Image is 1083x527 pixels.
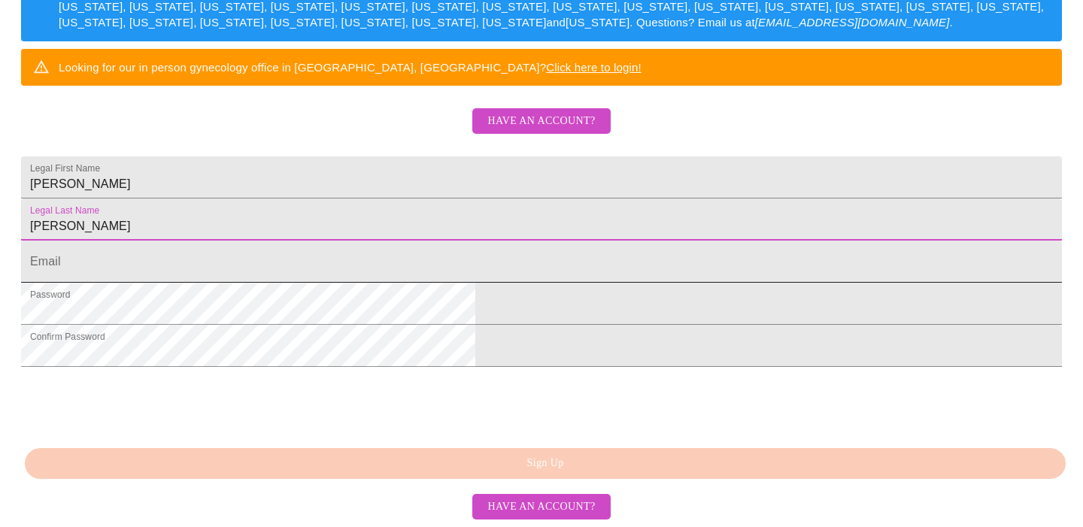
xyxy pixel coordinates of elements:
[487,498,595,516] span: Have an account?
[472,494,610,520] button: Have an account?
[469,125,614,138] a: Have an account?
[755,16,950,29] em: [EMAIL_ADDRESS][DOMAIN_NAME]
[472,108,610,135] button: Have an account?
[59,53,642,81] div: Looking for our in person gynecology office in [GEOGRAPHIC_DATA], [GEOGRAPHIC_DATA]?
[469,499,614,512] a: Have an account?
[546,61,642,74] a: Click here to login!
[21,374,250,433] iframe: reCAPTCHA
[487,112,595,131] span: Have an account?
